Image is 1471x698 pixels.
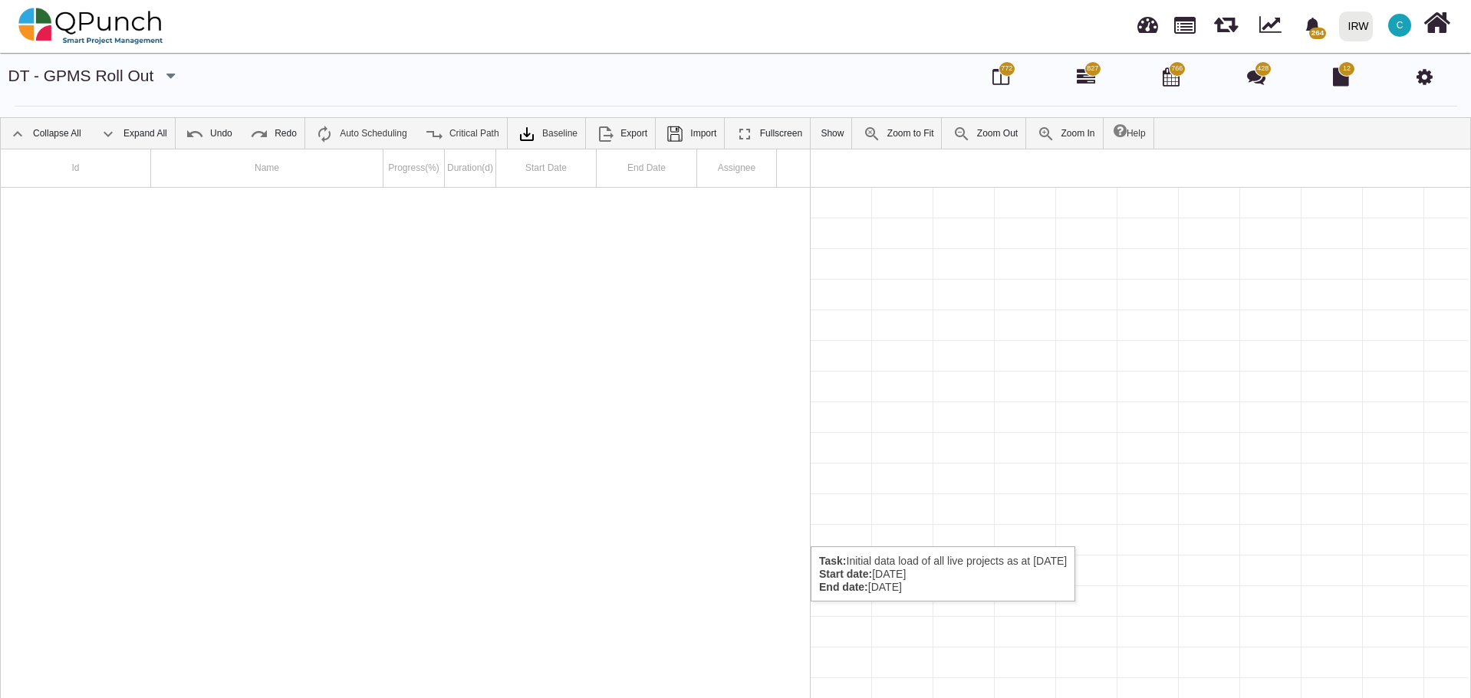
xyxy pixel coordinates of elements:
span: Releases [1214,8,1238,33]
span: 12 [1343,64,1351,74]
a: Collapse All [1,118,89,149]
img: ic_expand_all_24.71e1805.png [99,125,117,143]
a: IRW [1332,1,1379,51]
b: Task: [819,555,847,567]
a: Auto Scheduling [308,118,414,149]
img: ic_fullscreen_24.81ea589.png [735,125,754,143]
span: 772 [1001,64,1012,74]
span: 827 [1087,64,1098,74]
i: Home [1423,8,1450,38]
img: ic_zoom_in.48fceee.png [1037,125,1055,143]
div: Start Date [496,149,597,187]
div: Duration(d) [445,149,496,187]
b: End date: [819,581,868,593]
img: ic_auto_scheduling_24.ade0d5b.png [315,125,334,143]
div: IRW [1348,13,1369,40]
a: Baseline [510,118,585,149]
a: 827 [1077,74,1095,86]
span: Dashboard [1137,9,1158,32]
i: Calendar [1163,67,1180,86]
div: Assignee [697,149,777,187]
a: Export [588,118,655,149]
a: DT - GPMS Roll out [8,67,154,84]
img: ic_critical_path_24.b7f2986.png [425,125,443,143]
span: Projects [1174,10,1196,34]
i: Punch Discussion [1247,67,1265,86]
a: Critical Path [417,118,507,149]
i: Document Library [1333,67,1349,86]
span: C [1397,21,1404,30]
span: 264 [1309,28,1325,39]
a: Expand All [91,118,175,149]
span: Clairebt [1388,14,1411,37]
div: Initial data load of all live projects as at [DATE] [DATE] [DATE] [811,546,1075,601]
img: qpunch-sp.fa6292f.png [18,3,163,49]
img: ic_redo_24.f94b082.png [250,125,268,143]
div: Dynamic Report [1252,1,1295,51]
a: bell fill264 [1295,1,1333,49]
span: 766 [1171,64,1183,74]
span: 428 [1257,64,1269,74]
a: Fullscreen [728,118,810,149]
a: Show [813,118,851,149]
a: Zoom Out [945,118,1025,149]
div: End Date [597,149,697,187]
a: Zoom to Fit [855,118,942,149]
a: Undo [178,118,240,149]
div: Name [151,149,383,187]
i: Board [992,67,1009,86]
div: Progress(%) [383,149,445,187]
img: klXqkY5+JZAPre7YVMJ69SE9vgHW7RkaA9STpDBCRd8F60lk8AdY5g6cgTfGkm3cV0d3FrcCHw7UyPBLKa18SAFZQOCAmAAAA... [518,125,536,143]
img: ic_export_24.4e1404f.png [596,125,614,143]
img: ic_zoom_out.687aa02.png [953,125,971,143]
div: Id [1,149,151,187]
i: Gantt [1077,67,1095,86]
img: ic_collapse_all_24.42ac041.png [8,125,27,143]
b: Start date: [819,568,872,580]
a: C [1379,1,1420,50]
img: save.4d96896.png [666,125,684,143]
a: Zoom In [1029,118,1103,149]
a: Redo [242,118,304,149]
img: ic_zoom_to_fit_24.130db0b.png [863,125,881,143]
div: Notification [1299,11,1326,39]
svg: bell fill [1305,18,1321,34]
a: Help [1106,118,1153,149]
a: Import [658,118,724,149]
img: ic_undo_24.4502e76.png [186,125,204,143]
